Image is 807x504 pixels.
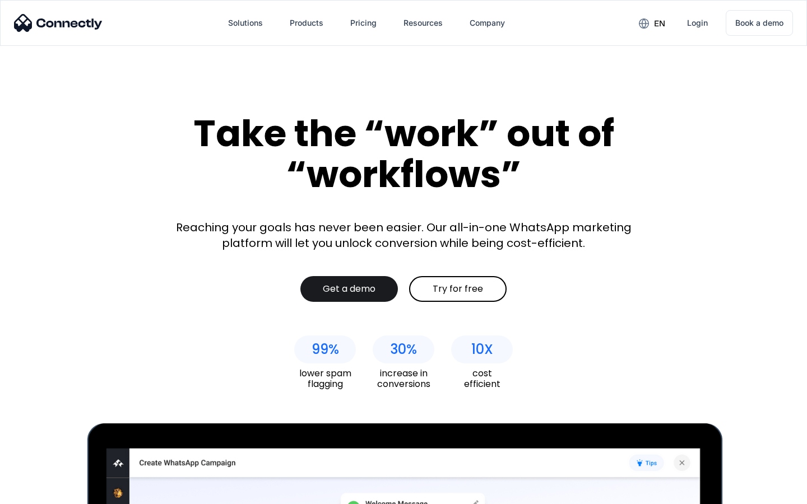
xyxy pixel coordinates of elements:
[470,15,505,31] div: Company
[390,342,417,357] div: 30%
[323,283,375,295] div: Get a demo
[687,15,708,31] div: Login
[678,10,717,36] a: Login
[312,342,339,357] div: 99%
[403,15,443,31] div: Resources
[341,10,386,36] a: Pricing
[290,15,323,31] div: Products
[22,484,67,500] ul: Language list
[451,368,513,389] div: cost efficient
[409,276,507,302] a: Try for free
[11,484,67,500] aside: Language selected: English
[433,283,483,295] div: Try for free
[654,16,665,31] div: en
[168,220,639,251] div: Reaching your goals has never been easier. Our all-in-one WhatsApp marketing platform will let yo...
[228,15,263,31] div: Solutions
[726,10,793,36] a: Book a demo
[300,276,398,302] a: Get a demo
[373,368,434,389] div: increase in conversions
[350,15,377,31] div: Pricing
[151,113,656,194] div: Take the “work” out of “workflows”
[471,342,493,357] div: 10X
[14,14,103,32] img: Connectly Logo
[294,368,356,389] div: lower spam flagging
